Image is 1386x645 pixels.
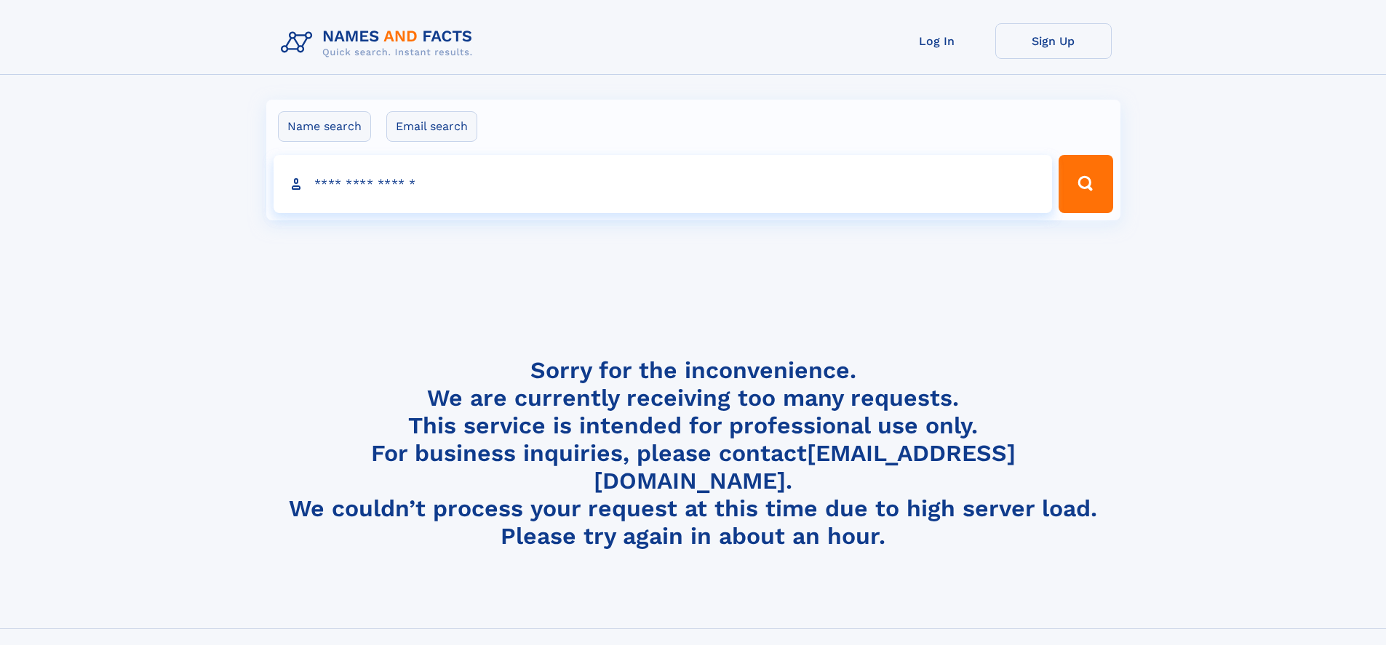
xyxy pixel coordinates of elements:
[879,23,995,59] a: Log In
[1059,155,1112,213] button: Search Button
[278,111,371,142] label: Name search
[594,439,1016,494] a: [EMAIL_ADDRESS][DOMAIN_NAME]
[995,23,1112,59] a: Sign Up
[274,155,1053,213] input: search input
[275,356,1112,550] h4: Sorry for the inconvenience. We are currently receiving too many requests. This service is intend...
[386,111,477,142] label: Email search
[275,23,485,63] img: Logo Names and Facts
